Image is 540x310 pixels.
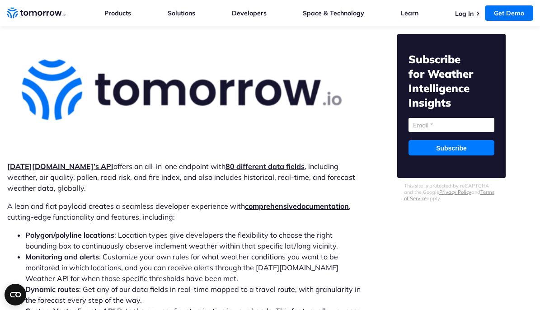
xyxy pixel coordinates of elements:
[25,230,361,251] li: : Location types give developers the flexibility to choose the right bounding box to continuously...
[404,189,494,202] a: Terms of Service
[5,284,26,305] button: Open CMP widget
[7,161,361,193] p: offers an all-in-one endpoint with , including weather, air quality, pollen, road risk, and fire ...
[25,230,114,240] strong: Polygon/polyline locations
[25,285,79,294] strong: Dynamic routes
[25,284,361,305] li: : Get any of our data fields in real-time mapped to a travel route, with granularity in the forec...
[245,202,297,211] a: comprehensive
[404,183,499,202] p: This site is protected by reCAPTCHA and the Google and apply.
[455,9,474,18] a: Log In
[104,9,131,17] a: Products
[297,202,349,211] a: documentation
[7,162,113,171] a: [DATE][DOMAIN_NAME]’s API
[409,52,494,110] h2: Subscribe for Weather Intelligence Insights
[25,251,361,284] li: : Customize your own rules for what weather conditions you want to be monitored in which location...
[168,9,195,17] a: Solutions
[401,9,418,17] a: Learn
[225,162,305,171] a: 80 different data fields
[232,9,267,17] a: Developers
[303,9,364,17] a: Space & Technology
[409,140,494,155] input: Subscribe
[7,6,66,20] a: Home link
[409,118,494,132] input: Email *
[439,189,471,195] a: Privacy Policy
[7,201,361,222] p: A lean and flat payload creates a seamless developer experience with , cutting-edge functionality...
[485,5,533,21] a: Get Demo
[25,252,99,261] strong: Monitoring and alerts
